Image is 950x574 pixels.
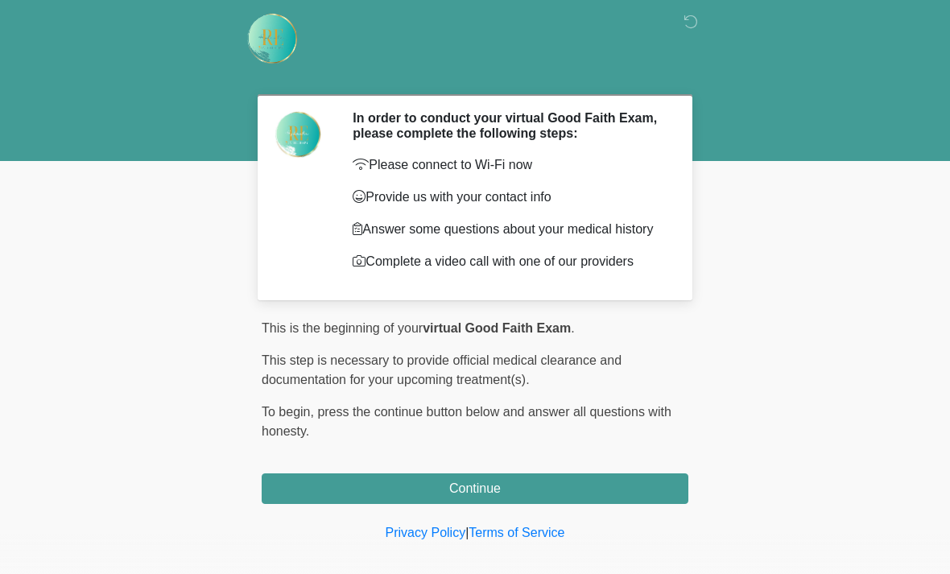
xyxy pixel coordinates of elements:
p: Complete a video call with one of our providers [353,252,664,271]
span: press the continue button below and answer all questions with honesty. [262,405,671,438]
img: Agent Avatar [274,110,322,159]
img: Rehydrate Aesthetics & Wellness Logo [246,12,299,65]
strong: virtual Good Faith Exam [423,321,571,335]
p: Provide us with your contact info [353,188,664,207]
a: Privacy Policy [386,526,466,539]
p: Answer some questions about your medical history [353,220,664,239]
p: Please connect to Wi-Fi now [353,155,664,175]
span: . [571,321,574,335]
h2: In order to conduct your virtual Good Faith Exam, please complete the following steps: [353,110,664,141]
button: Continue [262,473,688,504]
span: This step is necessary to provide official medical clearance and documentation for your upcoming ... [262,353,622,386]
span: This is the beginning of your [262,321,423,335]
span: To begin, [262,405,317,419]
a: Terms of Service [469,526,564,539]
a: | [465,526,469,539]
